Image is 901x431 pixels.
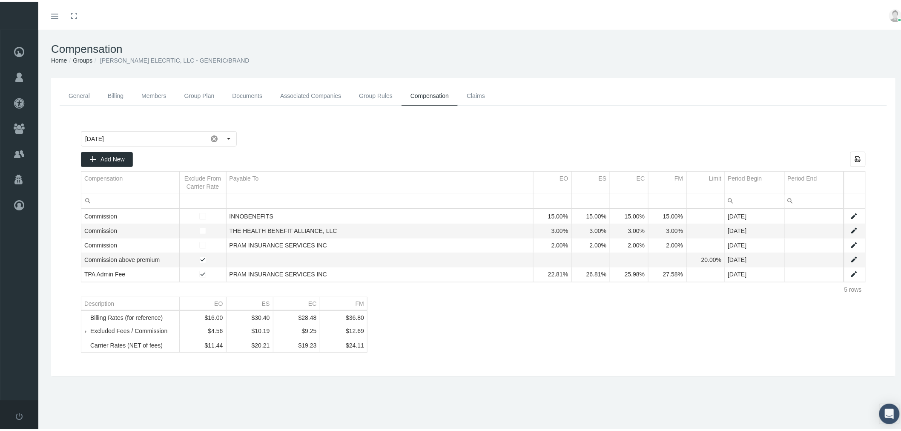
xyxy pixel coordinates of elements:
[273,296,320,309] td: Column EC
[60,85,99,104] a: General
[230,340,270,347] div: $20.21
[81,208,179,222] td: Commission
[350,85,402,104] a: Group Rules
[214,299,223,305] div: EO
[571,208,610,222] td: 15.00%
[725,266,784,280] td: [DATE]
[90,340,176,347] div: Carrier Rates (NET of fees)
[533,266,571,280] td: 22.81%
[222,130,236,144] div: Select
[533,237,571,251] td: 2.00%
[51,41,895,54] h1: Compensation
[458,85,494,104] a: Claims
[785,193,844,207] input: Filter cell
[686,251,725,266] td: 20.00%
[84,173,123,181] div: Compensation
[81,150,866,165] div: Data grid toolbar
[571,222,610,237] td: 3.00%
[571,237,610,251] td: 2.00%
[226,170,533,193] td: Column Payable To
[725,222,784,237] td: [DATE]
[183,340,223,347] div: $11.44
[226,208,533,222] td: INNOBENEFITS
[81,222,179,237] td: Commission
[610,170,648,193] td: Column EC
[674,173,683,181] div: FM
[179,170,226,193] td: Column Exclude From Carrier Rate
[230,173,259,181] div: Payable To
[73,55,92,62] a: Groups
[788,173,817,181] div: Period End
[850,150,866,165] div: Export all data to Excel
[648,208,686,222] td: 15.00%
[320,296,367,309] td: Column FM
[276,313,317,319] div: $28.48
[599,173,607,181] div: ES
[571,170,610,193] td: Column ES
[100,55,250,62] span: [PERSON_NAME] ELECRTIC, LLC - GENERIC/BRAND
[610,266,648,280] td: 25.98%
[610,208,648,222] td: 15.00%
[81,295,367,351] div: Tree list
[81,150,133,165] div: Add New
[276,326,317,333] div: $9.25
[223,85,271,104] a: Documents
[725,170,784,193] td: Column Period Begin
[51,55,67,62] a: Home
[226,237,533,251] td: PRAM INSURANCE SERVICES INC
[230,326,270,333] div: $10.19
[725,193,784,207] input: Filter cell
[725,208,784,222] td: [DATE]
[90,313,176,319] div: Billing Rates (for reference)
[844,284,862,291] div: 5 rows
[81,251,179,266] td: Commission above premium
[725,251,784,266] td: [DATE]
[356,299,364,305] div: FM
[81,150,866,295] div: Data grid
[81,193,179,207] input: Filter cell
[850,240,858,247] a: Edit
[183,313,223,319] div: $16.00
[183,326,223,333] div: $4.56
[648,237,686,251] td: 2.00%
[226,266,533,280] td: PRAM INSURANCE SERVICES INC
[226,296,273,309] td: Column ES
[323,326,364,333] div: $12.69
[179,296,226,309] td: Column EO
[402,85,458,104] a: Compensation
[686,170,725,193] td: Column Limit
[725,237,784,251] td: [DATE]
[308,299,316,305] div: EC
[276,340,317,347] div: $19.23
[81,280,866,295] div: Page Navigation
[610,237,648,251] td: 2.00%
[648,222,686,237] td: 3.00%
[728,173,762,181] div: Period Begin
[175,85,224,104] a: Group Plan
[637,173,645,181] div: EC
[183,173,223,189] div: Exclude From Carrier Rate
[226,222,533,237] td: THE HEALTH BENEFIT ALLIANCE, LLC
[648,170,686,193] td: Column FM
[81,266,179,280] td: TPA Admin Fee
[132,85,175,104] a: Members
[533,222,571,237] td: 3.00%
[323,340,364,347] div: $24.11
[571,266,610,280] td: 26.81%
[99,85,132,104] a: Billing
[81,237,179,251] td: Commission
[81,170,179,193] td: Column Compensation
[90,326,176,333] div: Excluded Fees / Commission
[610,222,648,237] td: 3.00%
[879,402,900,422] div: Open Intercom Messenger
[784,170,844,193] td: Column Period End
[850,211,858,218] a: Edit
[230,313,270,319] div: $30.40
[323,313,364,319] div: $36.80
[850,254,858,262] a: Edit
[784,193,844,207] td: Filter cell
[100,154,125,161] span: Add New
[533,170,571,193] td: Column EO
